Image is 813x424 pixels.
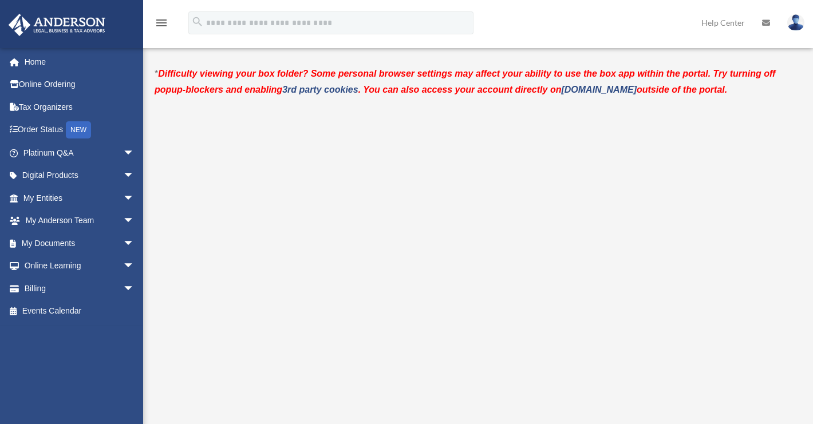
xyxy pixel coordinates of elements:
[123,209,146,233] span: arrow_drop_down
[8,96,152,118] a: Tax Organizers
[123,164,146,188] span: arrow_drop_down
[123,141,146,165] span: arrow_drop_down
[561,85,637,94] a: [DOMAIN_NAME]
[66,121,91,138] div: NEW
[155,20,168,30] a: menu
[155,69,775,94] strong: Difficulty viewing your box folder? Some personal browser settings may affect your ability to use...
[123,187,146,210] span: arrow_drop_down
[123,232,146,255] span: arrow_drop_down
[8,300,152,323] a: Events Calendar
[8,50,152,73] a: Home
[123,255,146,278] span: arrow_drop_down
[123,277,146,300] span: arrow_drop_down
[155,16,168,30] i: menu
[8,187,152,209] a: My Entitiesarrow_drop_down
[8,73,152,96] a: Online Ordering
[282,85,358,94] a: 3rd party cookies
[8,209,152,232] a: My Anderson Teamarrow_drop_down
[787,14,804,31] img: User Pic
[191,15,204,28] i: search
[8,255,152,278] a: Online Learningarrow_drop_down
[8,118,152,142] a: Order StatusNEW
[8,232,152,255] a: My Documentsarrow_drop_down
[5,14,109,36] img: Anderson Advisors Platinum Portal
[8,164,152,187] a: Digital Productsarrow_drop_down
[8,141,152,164] a: Platinum Q&Aarrow_drop_down
[8,277,152,300] a: Billingarrow_drop_down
